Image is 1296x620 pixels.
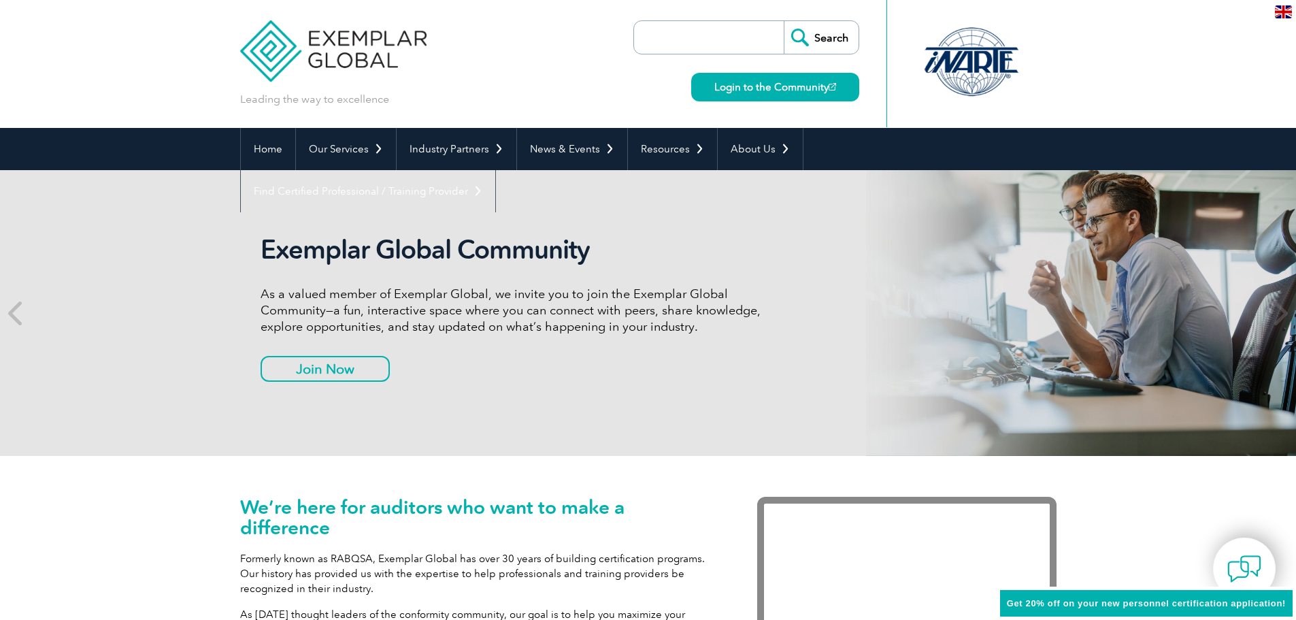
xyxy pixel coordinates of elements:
[261,356,390,382] a: Join Now
[1227,552,1261,586] img: contact-chat.png
[1007,598,1286,608] span: Get 20% off on your new personnel certification application!
[241,170,495,212] a: Find Certified Professional / Training Provider
[241,128,295,170] a: Home
[517,128,627,170] a: News & Events
[784,21,859,54] input: Search
[296,128,396,170] a: Our Services
[691,73,859,101] a: Login to the Community
[829,83,836,91] img: open_square.png
[628,128,717,170] a: Resources
[718,128,803,170] a: About Us
[261,286,771,335] p: As a valued member of Exemplar Global, we invite you to join the Exemplar Global Community—a fun,...
[240,92,389,107] p: Leading the way to excellence
[1275,5,1292,18] img: en
[240,551,716,596] p: Formerly known as RABQSA, Exemplar Global has over 30 years of building certification programs. O...
[261,234,771,265] h2: Exemplar Global Community
[397,128,516,170] a: Industry Partners
[240,497,716,538] h1: We’re here for auditors who want to make a difference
